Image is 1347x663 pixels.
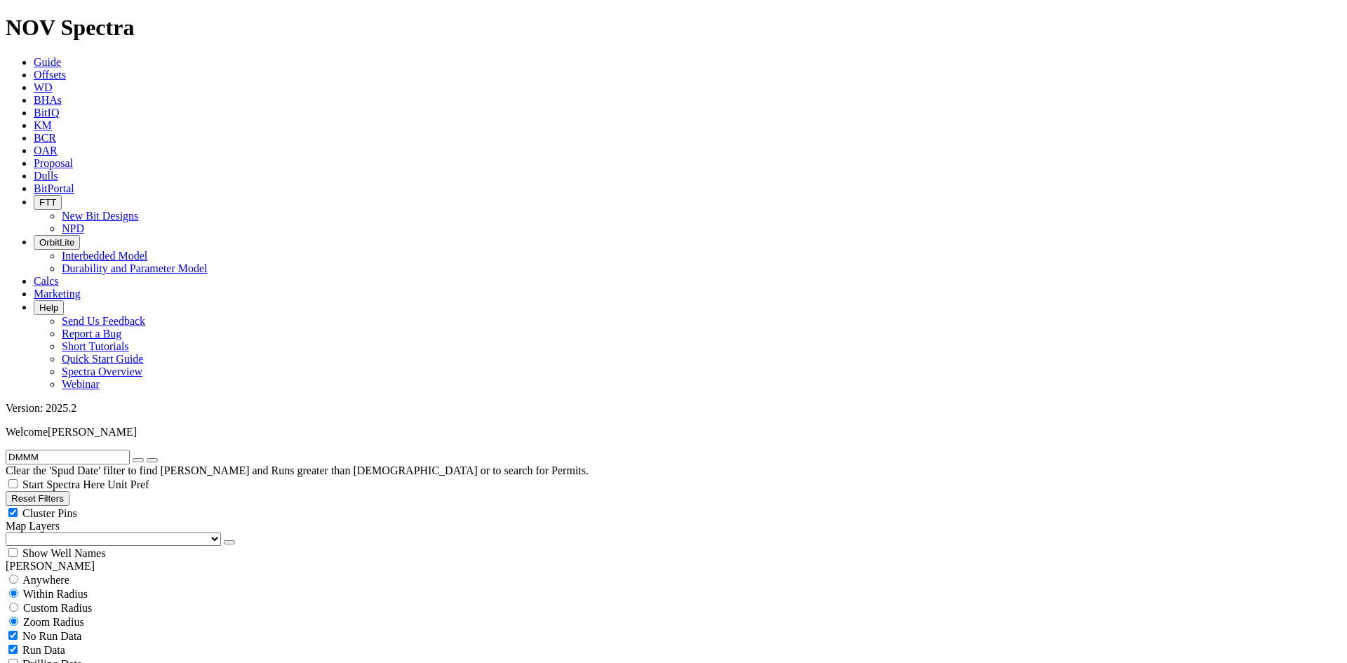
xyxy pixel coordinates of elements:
button: OrbitLite [34,235,80,250]
span: [PERSON_NAME] [48,426,137,438]
span: Within Radius [23,588,88,600]
a: WD [34,81,53,93]
span: Anywhere [22,574,69,586]
a: BitPortal [34,182,74,194]
a: New Bit Designs [62,210,138,222]
span: Show Well Names [22,547,105,559]
p: Welcome [6,426,1341,438]
span: Clear the 'Spud Date' filter to find [PERSON_NAME] and Runs greater than [DEMOGRAPHIC_DATA] or to... [6,464,589,476]
a: BitIQ [34,107,59,119]
div: [PERSON_NAME] [6,560,1341,572]
a: Spectra Overview [62,366,142,377]
a: Guide [34,56,61,68]
a: Interbedded Model [62,250,147,262]
a: Proposal [34,157,73,169]
a: Webinar [62,378,100,390]
button: Help [34,300,64,315]
a: BHAs [34,94,62,106]
span: Help [39,302,58,313]
button: Reset Filters [6,491,69,506]
span: Start Spectra Here [22,478,105,490]
span: Zoom Radius [23,616,84,628]
a: Durability and Parameter Model [62,262,208,274]
input: Search [6,450,130,464]
span: Custom Radius [23,602,92,614]
a: Calcs [34,275,59,287]
a: NPD [62,222,84,234]
span: OrbitLite [39,237,74,248]
span: FTT [39,197,56,208]
a: Dulls [34,170,58,182]
a: Short Tutorials [62,340,129,352]
a: KM [34,119,52,131]
input: Start Spectra Here [8,479,18,488]
span: Cluster Pins [22,507,77,519]
span: Map Layers [6,520,60,532]
div: Version: 2025.2 [6,402,1341,415]
a: Offsets [34,69,66,81]
span: No Run Data [22,630,81,642]
a: Send Us Feedback [62,315,145,327]
a: OAR [34,145,58,156]
h1: NOV Spectra [6,15,1341,41]
span: Unit Pref [107,478,149,490]
button: FTT [34,195,62,210]
span: Run Data [22,644,65,656]
a: BCR [34,132,56,144]
a: Report a Bug [62,328,121,340]
a: Quick Start Guide [62,353,143,365]
a: Marketing [34,288,81,300]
